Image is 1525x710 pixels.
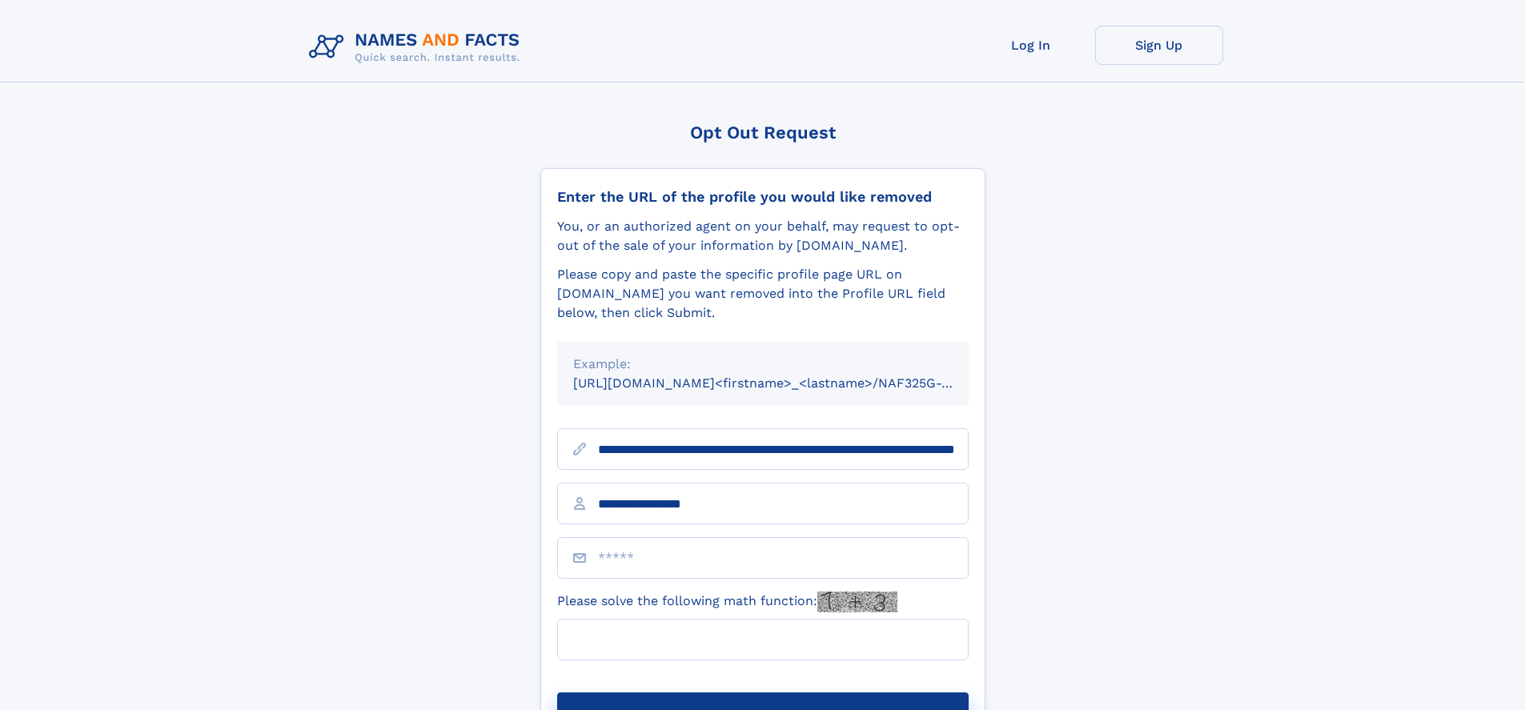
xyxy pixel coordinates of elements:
[557,265,969,323] div: Please copy and paste the specific profile page URL on [DOMAIN_NAME] you want removed into the Pr...
[967,26,1095,65] a: Log In
[540,122,985,142] div: Opt Out Request
[557,592,897,612] label: Please solve the following math function:
[303,26,533,69] img: Logo Names and Facts
[557,188,969,206] div: Enter the URL of the profile you would like removed
[557,217,969,255] div: You, or an authorized agent on your behalf, may request to opt-out of the sale of your informatio...
[1095,26,1223,65] a: Sign Up
[573,375,999,391] small: [URL][DOMAIN_NAME]<firstname>_<lastname>/NAF325G-xxxxxxxx
[573,355,953,374] div: Example:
